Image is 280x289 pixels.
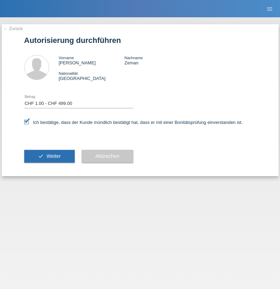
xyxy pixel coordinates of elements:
[3,26,23,31] a: ← Zurück
[82,150,133,163] button: Abbrechen
[38,153,44,159] i: check
[124,55,190,65] div: Zeman
[24,120,243,125] label: Ich bestätige, dass der Kunde mündlich bestätigt hat, dass er mit einer Bonitätsprüfung einversta...
[266,6,273,12] i: menu
[263,7,277,11] a: menu
[59,71,78,75] span: Nationalität
[124,56,143,60] span: Nachname
[24,150,75,163] button: check Weiter
[59,55,125,65] div: [PERSON_NAME]
[59,71,125,81] div: [GEOGRAPHIC_DATA]
[96,153,119,159] span: Abbrechen
[46,153,61,159] span: Weiter
[24,36,256,45] h1: Autorisierung durchführen
[59,56,74,60] span: Vorname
